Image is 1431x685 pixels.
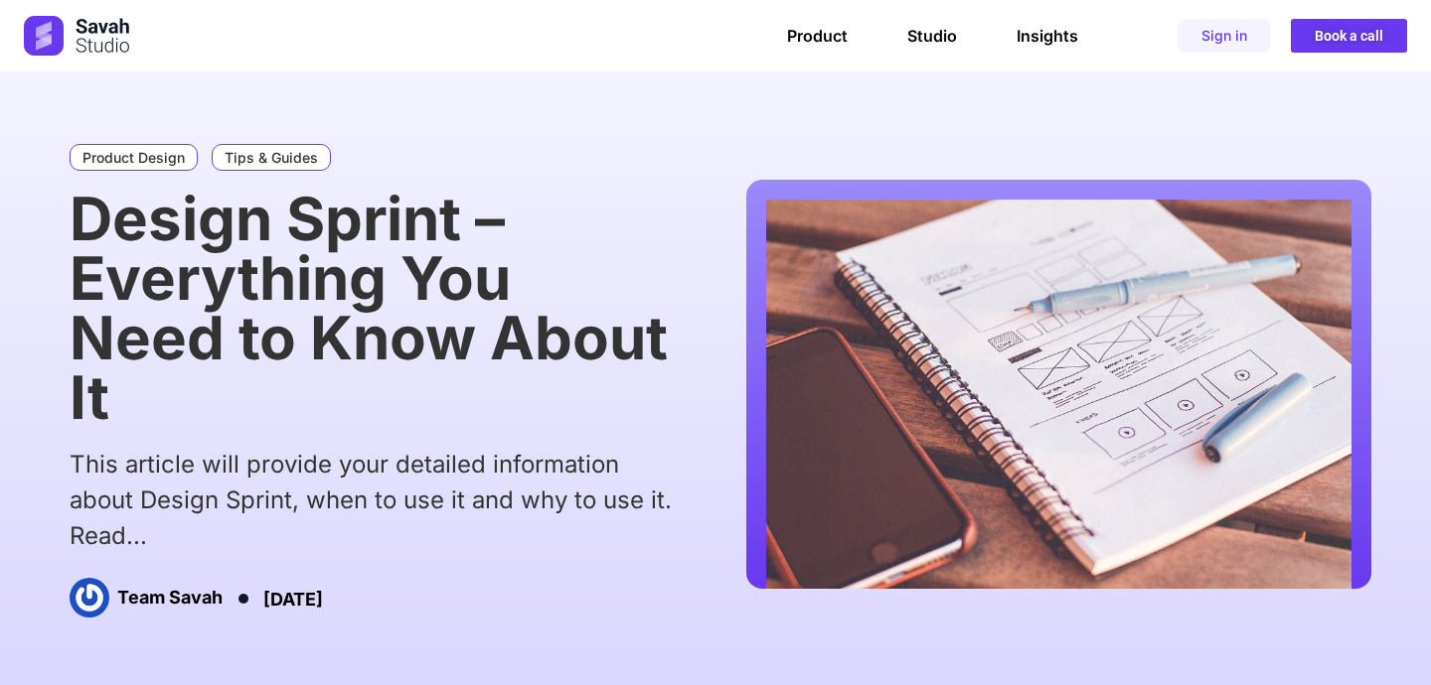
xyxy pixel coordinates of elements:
[766,200,1351,590] img: Design Sprint
[70,578,109,617] img: Picture of Team Savah
[1315,29,1383,43] span: Book a call
[70,144,198,171] a: Product Design
[1017,26,1078,46] a: Insights
[212,144,331,171] a: Tips & Guides
[907,26,957,46] a: Studio
[117,587,223,609] h3: Team Savah
[263,589,323,610] time: [DATE]
[1332,590,1431,685] iframe: Chat Widget
[787,26,848,46] a: Product
[70,189,673,427] h1: Design Sprint – Everything You Need to Know About It
[1178,19,1271,53] a: Sign in
[787,26,1078,46] nav: Menu
[1291,19,1407,53] a: Book a call
[70,447,673,554] div: This article will provide your detailed information about Design Sprint, when to use it and why t...
[1201,29,1247,43] span: Sign in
